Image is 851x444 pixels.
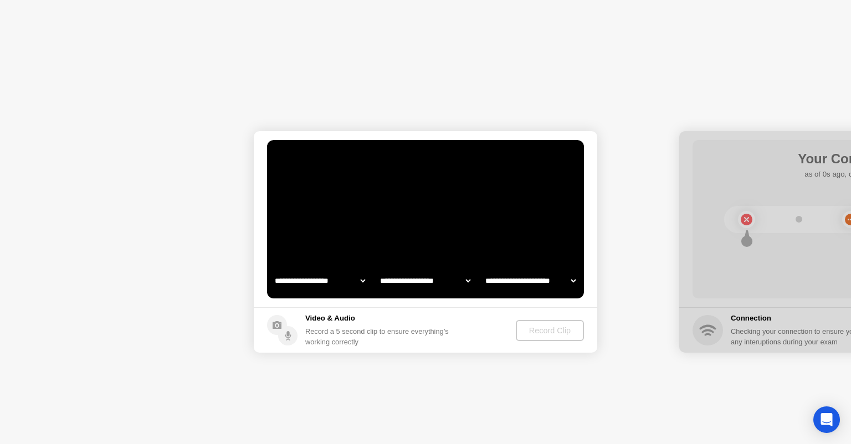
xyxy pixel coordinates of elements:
select: Available speakers [378,270,473,292]
div: Open Intercom Messenger [813,406,840,433]
div: Record Clip [520,326,580,335]
button: Record Clip [516,320,584,341]
h5: Video & Audio [305,313,453,324]
select: Available microphones [483,270,578,292]
select: Available cameras [273,270,367,292]
div: Record a 5 second clip to ensure everything’s working correctly [305,326,453,347]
